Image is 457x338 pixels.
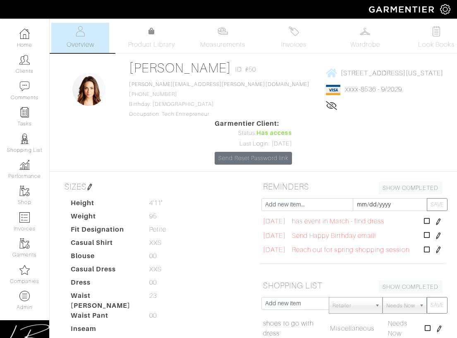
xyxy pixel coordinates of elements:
[65,251,143,264] dt: Blouse
[263,231,285,241] span: [DATE]
[379,182,443,194] a: SHOW COMPLETED
[350,40,380,50] span: Wardrobe
[149,225,166,235] span: Petite
[19,238,30,249] img: garments-icon-b7da505a4dc4fd61783c78ac3ca0ef83fa9d6f193b1c9dc38574b1d14d53ca28.png
[65,238,143,251] dt: Casual Shirt
[65,291,143,311] dt: Waist [PERSON_NAME]
[19,134,30,144] img: stylists-icon-eb353228a002819b7ec25b43dbf5f0378dd9e0616d9560372ff212230b889e62.png
[19,291,30,301] img: custom-products-icon-6973edde1b6c6774590e2ad28d3d057f2f42decad08aa0e48061009ba2575b3a.png
[326,85,340,95] img: visa-934b35602734be37eb7d5d7e5dbcd2044c359bf20a24dc3361ca3fa54326a8a7.png
[427,198,447,211] button: SAVE
[341,69,443,77] span: [STREET_ADDRESS][US_STATE]
[51,23,109,53] a: Overview
[19,107,30,117] img: reminder-icon-8004d30b9f0a5d33ae49ab947aed9ed385cf756f9e5892f1edd6e32f2345188e.png
[65,264,143,278] dt: Casual Dress
[388,320,407,337] span: Needs Now
[19,186,30,196] img: garments-icon-b7da505a4dc4fd61783c78ac3ca0ef83fa9d6f193b1c9dc38574b1d14d53ca28.png
[128,40,175,50] span: Product Library
[289,26,299,36] img: orders-27d20c2124de7fd6de4e0e44c1d41de31381a507db9b33961299e4e07d508b8c.svg
[418,40,455,50] span: Look Books
[19,160,30,170] img: graph-8b7af3c665d003b59727f371ae50e7771705bf0c487971e6e97d053d13c5068d.png
[379,280,443,293] a: SHOW COMPLETED
[75,26,86,36] img: basicinfo-40fd8af6dae0f16599ec9e87c0ef1c0a1fdea2edbe929e3d69a839185d80c458.svg
[19,212,30,223] img: orders-icon-0abe47150d42831381b5fb84f609e132dff9fe21cb692f30cb5eec754e2cba89.png
[440,4,450,14] img: gear-icon-white-bd11855cb880d31180b6d7d6211b90ccbf57a29d726f0c71d8c61bd08dd39cc2.png
[129,60,231,75] a: [PERSON_NAME]
[65,311,143,324] dt: Waist Pant
[427,297,447,314] button: SAVE
[19,55,30,65] img: clients-icon-6bae9207a08558b7cb47a8932f037763ab4055f8c8b6bfacd5dc20c3e0201464.png
[435,247,442,253] img: pen-cf24a1663064a2ec1b9c1bd2387e9de7a2fa800b781884d57f21acf72779bad2.png
[65,225,143,238] dt: Fit Designation
[333,297,371,314] span: Retailer
[149,211,157,221] span: 95
[215,139,292,149] div: Last Login: [DATE]
[256,129,292,138] span: Has access
[261,297,330,310] input: Add new item
[215,152,292,165] a: Send Reset Password link
[65,324,143,337] dt: Inseam
[261,198,353,211] input: Add new item...
[19,81,30,91] img: comment-icon-a0a6a9ef722e966f86d9cbdc48e553b5cf19dbc54f86b18d962a5391bc8f6eb6.png
[122,26,180,50] a: Product Library
[326,68,443,78] a: [STREET_ADDRESS][US_STATE]
[365,2,440,17] img: garmentier-logo-header-white-b43fb05a5012e4ada735d5af1a66efaba907eab6374d6393d1fbf88cb4ef424d.png
[260,178,446,195] h5: REMINDERS
[19,265,30,275] img: companies-icon-14a0f246c7e91f24465de634b560f0151b0cc5c9ce11af5fac52e6d7d6371812.png
[435,218,442,225] img: pen-cf24a1663064a2ec1b9c1bd2387e9de7a2fa800b781884d57f21acf72779bad2.png
[19,29,30,39] img: dashboard-icon-dbcd8f5a0b271acd01030246c82b418ddd0df26cd7fceb0bd07c9910d44c42f6.png
[129,82,309,87] a: [PERSON_NAME][EMAIL_ADDRESS][PERSON_NAME][DOMAIN_NAME]
[149,264,162,274] span: XXS
[218,26,228,36] img: measurements-466bbee1fd09ba9460f595b01e5d73f9e2bff037440d3c8f018324cb6cdf7a4a.svg
[65,198,143,211] dt: Height
[149,291,157,301] span: 23
[435,233,442,239] img: pen-cf24a1663064a2ec1b9c1bd2387e9de7a2fa800b781884d57f21acf72779bad2.png
[215,129,292,138] div: Status:
[260,277,446,294] h5: SHOPPING LIST
[436,326,443,332] img: pen-cf24a1663064a2ec1b9c1bd2387e9de7a2fa800b781884d57f21acf72779bad2.png
[263,216,285,226] span: [DATE]
[292,216,385,226] span: has event in March - find dress
[86,184,93,190] img: pen-cf24a1663064a2ec1b9c1bd2387e9de7a2fa800b781884d57f21acf72779bad2.png
[265,23,323,53] a: Invoices
[61,178,247,195] h5: SIZES
[129,82,309,117] span: [PHONE_NUMBER] Birthday: [DEMOGRAPHIC_DATA] Occupation: Tech Entrepreneur
[200,40,245,50] span: Measurements
[149,251,157,261] span: 00
[149,311,157,321] span: 00
[67,40,94,50] span: Overview
[65,278,143,291] dt: Dress
[281,40,306,50] span: Invoices
[386,297,415,314] span: Needs Now
[149,238,162,248] span: XXS
[292,245,409,255] span: Reach out for spring shopping session
[292,231,376,241] span: Send Happy Birthday email!
[431,26,441,36] img: todo-9ac3debb85659649dc8f770b8b6100bb5dab4b48dedcbae339e5042a72dfd3cc.svg
[235,65,256,74] span: ID: #50
[336,23,394,53] a: Wardrobe
[149,198,163,208] span: 4'11"
[360,26,370,36] img: wardrobe-487a4870c1b7c33e795ec22d11cfc2ed9d08956e64fb3008fe2437562e282088.svg
[330,325,374,332] span: Miscellaneous
[194,23,252,53] a: Measurements
[345,86,402,93] a: xxxx-8536 - 9/2029
[215,119,292,129] span: Garmentier Client:
[263,245,285,255] span: [DATE]
[149,278,157,288] span: 00
[65,211,143,225] dt: Weight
